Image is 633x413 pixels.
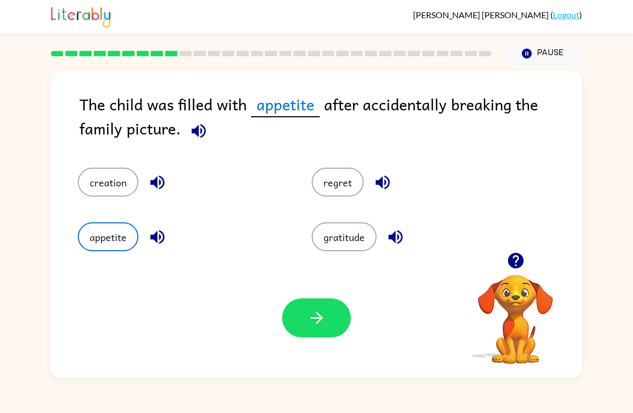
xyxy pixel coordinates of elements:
[413,10,550,20] span: [PERSON_NAME] [PERSON_NAME]
[79,92,582,146] div: The child was filled with after accidentally breaking the family picture.
[251,92,320,117] span: appetite
[504,41,582,66] button: Pause
[78,222,138,251] button: appetite
[462,258,569,365] video: Your browser must support playing .mp4 files to use Literably. Please try using another browser.
[553,10,579,20] a: Logout
[312,168,364,197] button: regret
[312,222,377,251] button: gratitude
[413,10,582,20] div: ( )
[78,168,138,197] button: creation
[51,4,111,28] img: Literably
